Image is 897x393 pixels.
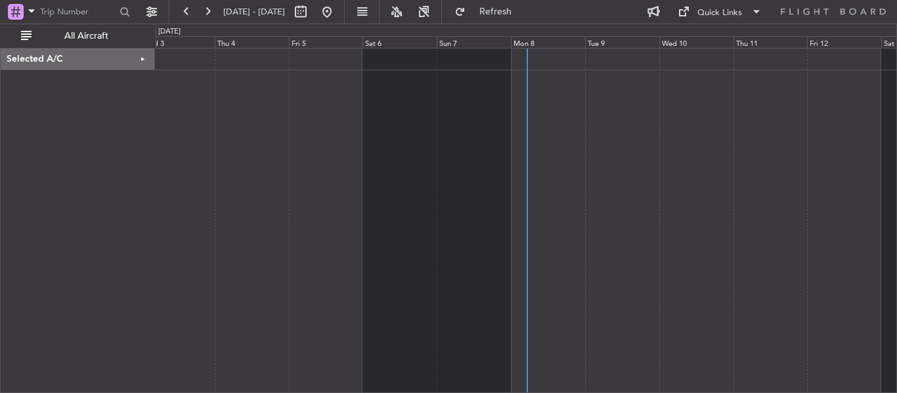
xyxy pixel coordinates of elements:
[34,31,139,41] span: All Aircraft
[223,6,285,18] span: [DATE] - [DATE]
[437,36,511,48] div: Sun 7
[14,26,142,47] button: All Aircraft
[671,1,768,22] button: Quick Links
[585,36,659,48] div: Tue 9
[733,36,808,48] div: Thu 11
[468,7,523,16] span: Refresh
[659,36,733,48] div: Wed 10
[289,36,363,48] div: Fri 5
[511,36,585,48] div: Mon 8
[448,1,527,22] button: Refresh
[807,36,881,48] div: Fri 12
[158,26,181,37] div: [DATE]
[40,2,116,22] input: Trip Number
[362,36,437,48] div: Sat 6
[215,36,289,48] div: Thu 4
[697,7,742,20] div: Quick Links
[141,36,215,48] div: Wed 3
